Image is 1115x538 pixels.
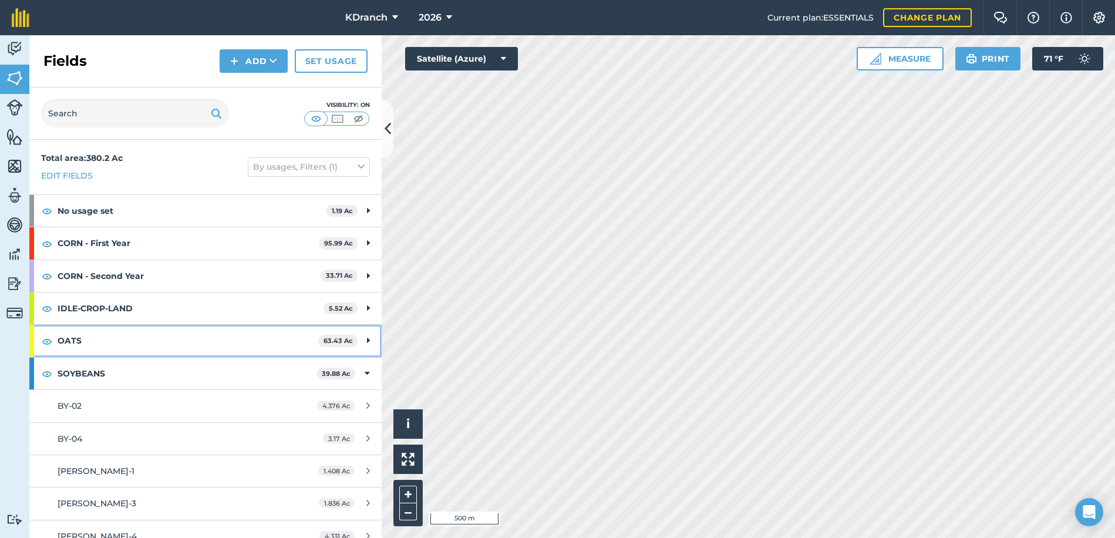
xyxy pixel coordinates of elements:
[966,52,977,66] img: svg+xml;base64,PHN2ZyB4bWxucz0iaHR0cDovL3d3dy53My5vcmcvMjAwMC9zdmciIHdpZHRoPSIxOSIgaGVpZ2h0PSIyNC...
[58,498,136,509] span: [PERSON_NAME]-3
[332,207,353,215] strong: 1.19 Ac
[6,128,23,146] img: svg+xml;base64,PHN2ZyB4bWxucz0iaHR0cDovL3d3dy53My5vcmcvMjAwMC9zdmciIHdpZHRoPSI1NiIgaGVpZ2h0PSI2MC...
[6,69,23,87] img: svg+xml;base64,PHN2ZyB4bWxucz0iaHR0cDovL3d3dy53My5vcmcvMjAwMC9zdmciIHdpZHRoPSI1NiIgaGVpZ2h0PSI2MC...
[883,8,972,27] a: Change plan
[42,204,52,218] img: svg+xml;base64,PHN2ZyB4bWxucz0iaHR0cDovL3d3dy53My5vcmcvMjAwMC9zdmciIHdpZHRoPSIxOCIgaGVpZ2h0PSIyNC...
[6,216,23,234] img: svg+xml;base64,PD94bWwgdmVyc2lvbj0iMS4wIiBlbmNvZGluZz0idXRmLTgiPz4KPCEtLSBHZW5lcmF0b3I6IEFkb2JlIE...
[6,157,23,175] img: svg+xml;base64,PHN2ZyB4bWxucz0iaHR0cDovL3d3dy53My5vcmcvMjAwMC9zdmciIHdpZHRoPSI1NiIgaGVpZ2h0PSI2MC...
[58,227,319,259] strong: CORN - First Year
[1026,12,1040,23] img: A question mark icon
[41,99,229,127] input: Search
[295,49,368,73] a: Set usage
[767,11,874,24] span: Current plan : ESSENTIALS
[29,227,382,259] div: CORN - First Year95.99 Ac
[29,292,382,324] div: IDLE-CROP-LAND5.52 Ac
[304,100,370,110] div: Visibility: On
[405,47,518,70] button: Satellite (Azure)
[58,401,82,411] span: BY-02
[220,49,288,73] button: Add
[29,325,382,357] div: OATS63.43 Ac
[58,195,326,227] strong: No usage set
[317,401,355,411] span: 4.376 Ac
[1073,47,1096,70] img: svg+xml;base64,PD94bWwgdmVyc2lvbj0iMS4wIiBlbmNvZGluZz0idXRmLTgiPz4KPCEtLSBHZW5lcmF0b3I6IEFkb2JlIE...
[29,195,382,227] div: No usage set1.19 Ac
[399,486,417,503] button: +
[6,246,23,263] img: svg+xml;base64,PD94bWwgdmVyc2lvbj0iMS4wIiBlbmNvZGluZz0idXRmLTgiPz4KPCEtLSBHZW5lcmF0b3I6IEFkb2JlIE...
[41,169,93,182] a: Edit fields
[1044,47,1063,70] span: 71 ° F
[58,433,82,444] span: BY-04
[58,466,134,476] span: [PERSON_NAME]-1
[326,271,353,280] strong: 33.71 Ac
[6,514,23,525] img: svg+xml;base64,PD94bWwgdmVyc2lvbj0iMS4wIiBlbmNvZGluZz0idXRmLTgiPz4KPCEtLSBHZW5lcmF0b3I6IEFkb2JlIE...
[6,40,23,58] img: svg+xml;base64,PD94bWwgdmVyc2lvbj0iMS4wIiBlbmNvZGluZz0idXRmLTgiPz4KPCEtLSBHZW5lcmF0b3I6IEFkb2JlIE...
[399,503,417,520] button: –
[29,390,382,422] a: BY-024.376 Ac
[419,11,442,25] span: 2026
[323,433,355,443] span: 3.17 Ac
[29,487,382,519] a: [PERSON_NAME]-31.836 Ac
[1060,11,1072,25] img: svg+xml;base64,PHN2ZyB4bWxucz0iaHR0cDovL3d3dy53My5vcmcvMjAwMC9zdmciIHdpZHRoPSIxNyIgaGVpZ2h0PSIxNy...
[955,47,1021,70] button: Print
[319,498,355,508] span: 1.836 Ac
[402,453,415,466] img: Four arrows, one pointing top left, one top right, one bottom right and the last bottom left
[330,113,345,125] img: svg+xml;base64,PHN2ZyB4bWxucz0iaHR0cDovL3d3dy53My5vcmcvMjAwMC9zdmciIHdpZHRoPSI1MCIgaGVpZ2h0PSI0MC...
[42,269,52,283] img: svg+xml;base64,PHN2ZyB4bWxucz0iaHR0cDovL3d3dy53My5vcmcvMjAwMC9zdmciIHdpZHRoPSIxOCIgaGVpZ2h0PSIyNC...
[211,106,222,120] img: svg+xml;base64,PHN2ZyB4bWxucz0iaHR0cDovL3d3dy53My5vcmcvMjAwMC9zdmciIHdpZHRoPSIxOSIgaGVpZ2h0PSIyNC...
[230,54,238,68] img: svg+xml;base64,PHN2ZyB4bWxucz0iaHR0cDovL3d3dy53My5vcmcvMjAwMC9zdmciIHdpZHRoPSIxNCIgaGVpZ2h0PSIyNC...
[43,52,87,70] h2: Fields
[42,237,52,251] img: svg+xml;base64,PHN2ZyB4bWxucz0iaHR0cDovL3d3dy53My5vcmcvMjAwMC9zdmciIHdpZHRoPSIxOCIgaGVpZ2h0PSIyNC...
[1092,12,1106,23] img: A cog icon
[58,358,316,389] strong: SOYBEANS
[41,153,123,163] strong: Total area : 380.2 Ac
[857,47,944,70] button: Measure
[329,304,353,312] strong: 5.52 Ac
[42,301,52,315] img: svg+xml;base64,PHN2ZyB4bWxucz0iaHR0cDovL3d3dy53My5vcmcvMjAwMC9zdmciIHdpZHRoPSIxOCIgaGVpZ2h0PSIyNC...
[42,334,52,348] img: svg+xml;base64,PHN2ZyB4bWxucz0iaHR0cDovL3d3dy53My5vcmcvMjAwMC9zdmciIHdpZHRoPSIxOCIgaGVpZ2h0PSIyNC...
[393,409,423,439] button: i
[318,466,355,476] span: 1.408 Ac
[58,292,324,324] strong: IDLE-CROP-LAND
[309,113,324,125] img: svg+xml;base64,PHN2ZyB4bWxucz0iaHR0cDovL3d3dy53My5vcmcvMjAwMC9zdmciIHdpZHRoPSI1MCIgaGVpZ2h0PSI0MC...
[6,305,23,321] img: svg+xml;base64,PD94bWwgdmVyc2lvbj0iMS4wIiBlbmNvZGluZz0idXRmLTgiPz4KPCEtLSBHZW5lcmF0b3I6IEFkb2JlIE...
[42,366,52,381] img: svg+xml;base64,PHN2ZyB4bWxucz0iaHR0cDovL3d3dy53My5vcmcvMjAwMC9zdmciIHdpZHRoPSIxOCIgaGVpZ2h0PSIyNC...
[29,455,382,487] a: [PERSON_NAME]-11.408 Ac
[58,260,321,292] strong: CORN - Second Year
[248,157,370,176] button: By usages, Filters (1)
[6,99,23,116] img: svg+xml;base64,PD94bWwgdmVyc2lvbj0iMS4wIiBlbmNvZGluZz0idXRmLTgiPz4KPCEtLSBHZW5lcmF0b3I6IEFkb2JlIE...
[345,11,388,25] span: KDranch
[12,8,29,27] img: fieldmargin Logo
[6,275,23,292] img: svg+xml;base64,PD94bWwgdmVyc2lvbj0iMS4wIiBlbmNvZGluZz0idXRmLTgiPz4KPCEtLSBHZW5lcmF0b3I6IEFkb2JlIE...
[324,239,353,247] strong: 95.99 Ac
[351,113,366,125] img: svg+xml;base64,PHN2ZyB4bWxucz0iaHR0cDovL3d3dy53My5vcmcvMjAwMC9zdmciIHdpZHRoPSI1MCIgaGVpZ2h0PSI0MC...
[6,187,23,204] img: svg+xml;base64,PD94bWwgdmVyc2lvbj0iMS4wIiBlbmNvZGluZz0idXRmLTgiPz4KPCEtLSBHZW5lcmF0b3I6IEFkb2JlIE...
[29,358,382,389] div: SOYBEANS39.88 Ac
[406,416,410,431] span: i
[322,369,351,378] strong: 39.88 Ac
[29,260,382,292] div: CORN - Second Year33.71 Ac
[870,53,881,65] img: Ruler icon
[1032,47,1103,70] button: 71 °F
[993,12,1008,23] img: Two speech bubbles overlapping with the left bubble in the forefront
[1075,498,1103,526] div: Open Intercom Messenger
[29,423,382,455] a: BY-043.17 Ac
[58,325,318,357] strong: OATS
[324,337,353,345] strong: 63.43 Ac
